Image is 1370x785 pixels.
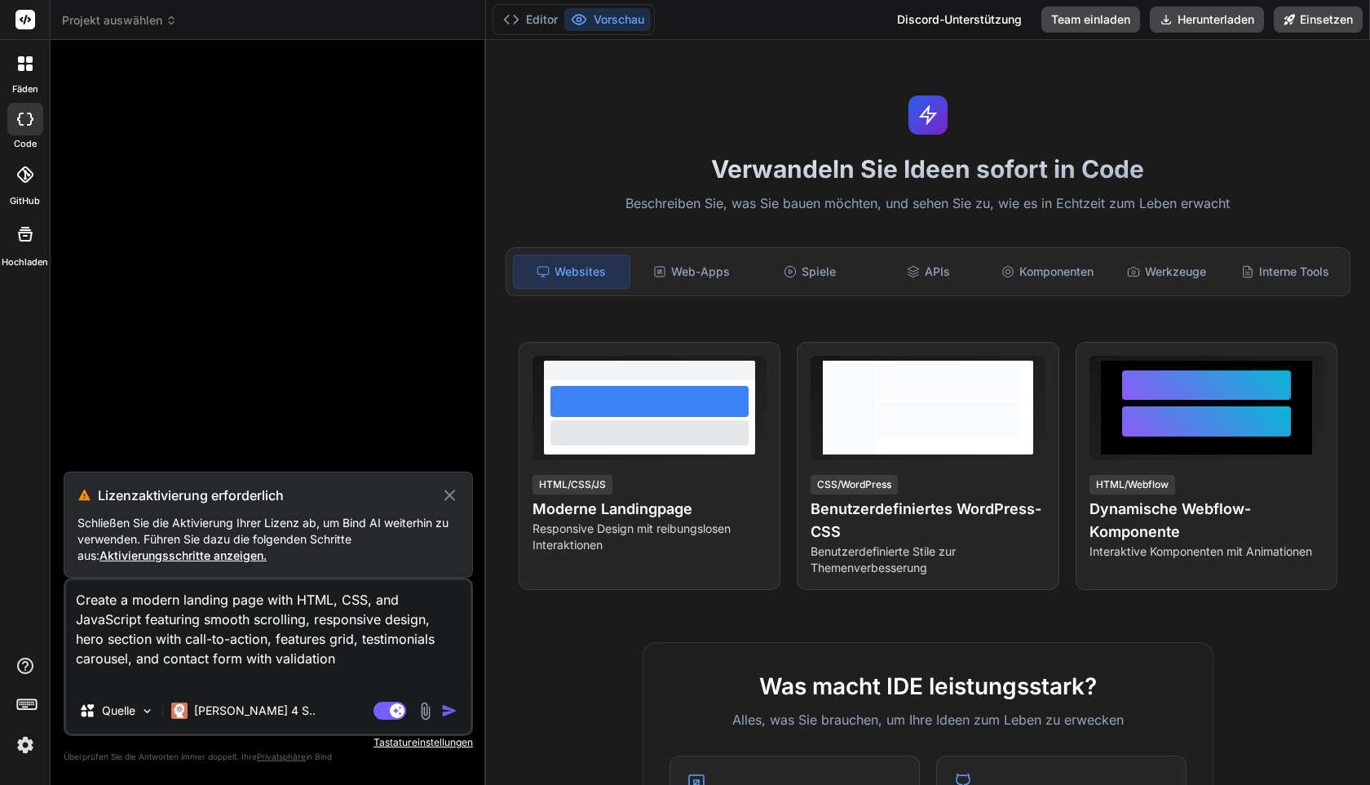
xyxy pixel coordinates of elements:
[1259,264,1329,278] font: Interne Tools
[373,736,473,748] font: Tastatureinstellungen
[194,703,316,717] font: [PERSON_NAME] 4 S..
[140,704,154,718] img: Modelle auswählen
[1019,264,1094,278] font: Komponenten
[99,548,267,562] font: Aktivierungsschritte anzeigen.
[1150,7,1264,33] button: Herunterladen
[102,703,135,717] font: Quelle
[671,264,730,278] font: Web-Apps
[64,752,257,761] font: Überprüfen Sie die Antworten immer doppelt. Ihre
[759,672,1097,700] font: Was macht IDE leistungsstark?
[1300,12,1353,26] font: Einsetzen
[1089,500,1251,540] font: Dynamische Webflow-Komponente
[98,487,284,503] font: Lizenzaktivierung erforderlich
[1089,544,1312,558] font: Interaktive Komponenten mit Animationen
[77,516,449,562] font: Schließen Sie die Aktivierung Ihrer Lizenz ab, um Bind AI weiterhin zu verwenden. Führen Sie dazu...
[1051,12,1130,26] font: Team einladen
[10,195,40,206] font: GitHub
[811,544,956,574] font: Benutzerdefinierte Stile zur Themenverbesserung
[594,12,644,26] font: Vorschau
[711,154,1144,184] font: Verwandeln Sie Ideen sofort in Code
[416,702,435,721] img: Anhang
[625,195,1230,211] font: Beschreiben Sie, was Sie bauen möchten, und sehen Sie zu, wie es in Echtzeit zum Leben erwacht
[1274,7,1363,33] button: Einsetzen
[811,500,1041,540] font: Benutzerdefiniertes WordPress-CSS
[539,478,606,490] font: HTML/CSS/JS
[12,83,38,95] font: Fäden
[306,752,332,761] font: in Bind
[1041,7,1140,33] button: Team einladen
[533,500,692,517] font: Moderne Landingpage
[441,703,457,719] img: Symbol
[497,8,564,31] button: Editor
[1145,264,1206,278] font: Werkzeuge
[533,521,731,552] font: Responsive Design mit reibungslosen Interaktionen
[2,256,48,268] font: Hochladen
[732,712,1124,728] font: Alles, was Sie brauchen, um Ihre Ideen zum Leben zu erwecken
[564,8,651,31] button: Vorschau
[11,731,39,759] img: Einstellungen
[1096,478,1169,490] font: HTML/Webflow
[802,264,836,278] font: Spiele
[555,264,606,278] font: Websites
[14,138,37,149] font: Code
[1178,12,1254,26] font: Herunterladen
[66,580,471,688] textarea: Create a modern landing page with HTML, CSS, and JavaScript featuring smooth scrolling, responsiv...
[171,703,188,719] img: Claude 4 Sonett
[925,264,950,278] font: APIs
[257,752,306,761] font: Privatsphäre
[62,13,162,27] font: Projekt auswählen
[897,12,1022,26] font: Discord-Unterstützung
[817,478,891,490] font: CSS/WordPress
[526,12,558,26] font: Editor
